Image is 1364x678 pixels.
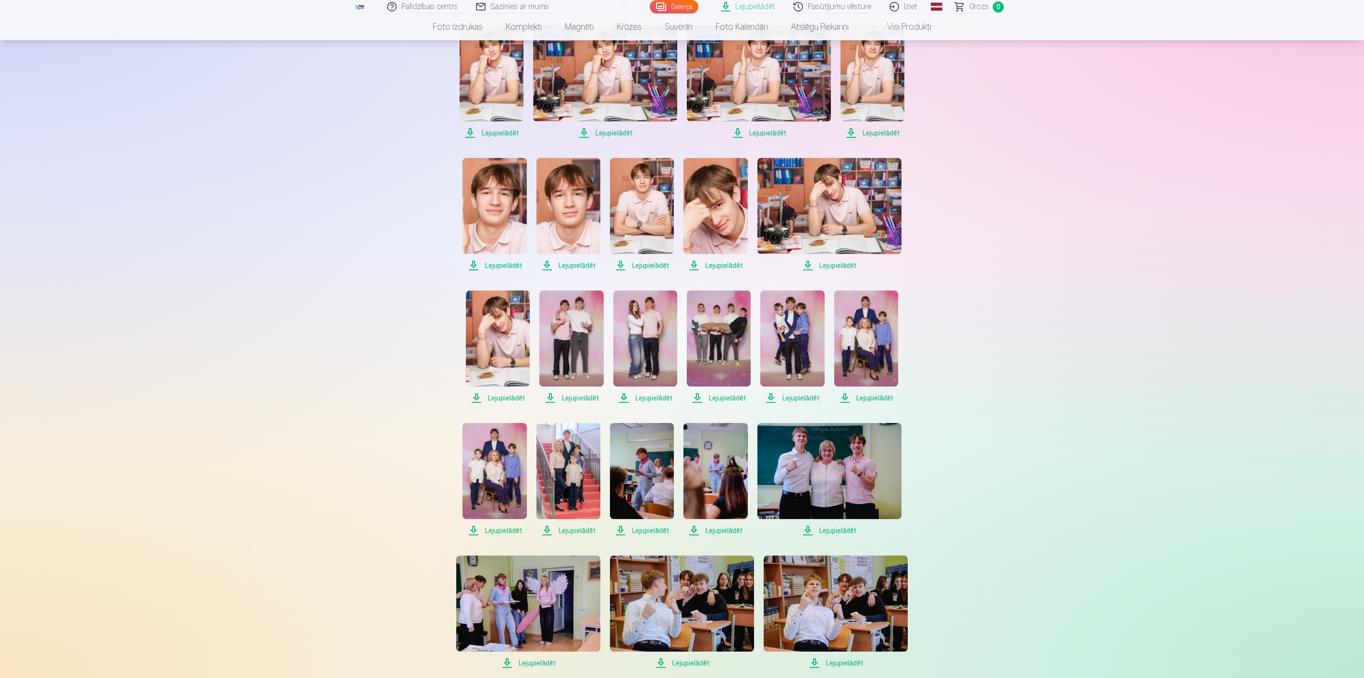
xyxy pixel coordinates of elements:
[760,291,824,404] a: Lejupielādēt
[354,4,365,10] img: /fa1
[779,13,860,40] a: Atslēgu piekariņi
[536,158,600,271] a: Lejupielādēt
[456,556,600,669] a: Lejupielādēt
[610,556,754,669] a: Lejupielādēt
[605,13,653,40] a: Krūzes
[687,291,751,404] a: Lejupielādēt
[533,25,677,139] a: Lejupielādēt
[553,13,605,40] a: Magnēti
[704,13,779,40] a: Foto kalendāri
[757,260,901,271] span: Lejupielādēt
[860,13,943,40] a: Visi produkti
[683,158,747,271] a: Lejupielādēt
[536,260,600,271] span: Lejupielādēt
[840,127,904,139] span: Lejupielādēt
[969,1,989,12] span: Grozs
[834,291,898,404] a: Lejupielādēt
[610,657,754,669] span: Lejupielādēt
[764,657,908,669] span: Lejupielādēt
[466,392,530,404] span: Lejupielādēt
[463,525,526,536] span: Lejupielādēt
[613,392,677,404] span: Lejupielādēt
[539,392,603,404] span: Lejupielādēt
[421,13,494,40] a: Foto izdrukas
[757,525,901,536] span: Lejupielādēt
[533,127,677,139] span: Lejupielādēt
[536,525,600,536] span: Lejupielādēt
[683,525,747,536] span: Lejupielādēt
[683,423,747,536] a: Lejupielādēt
[610,260,674,271] span: Lejupielādēt
[687,127,831,139] span: Lejupielādēt
[610,525,674,536] span: Lejupielādēt
[613,291,677,404] a: Lejupielādēt
[653,13,704,40] a: Suvenīri
[460,127,524,139] span: Lejupielādēt
[757,158,901,271] a: Lejupielādēt
[466,291,530,404] a: Lejupielādēt
[536,423,600,536] a: Lejupielādēt
[757,423,901,536] a: Lejupielādēt
[993,1,1004,12] span: 0
[834,392,898,404] span: Lejupielādēt
[463,260,526,271] span: Lejupielādēt
[456,657,600,669] span: Lejupielādēt
[840,25,904,139] a: Lejupielādēt
[610,423,674,536] a: Lejupielādēt
[463,423,526,536] a: Lejupielādēt
[687,25,831,139] a: Lejupielādēt
[683,260,747,271] span: Lejupielādēt
[760,392,824,404] span: Lejupielādēt
[539,291,603,404] a: Lejupielādēt
[463,158,526,271] a: Lejupielādēt
[687,392,751,404] span: Lejupielādēt
[494,13,553,40] a: Komplekti
[460,25,524,139] a: Lejupielādēt
[610,158,674,271] a: Lejupielādēt
[764,556,908,669] a: Lejupielādēt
